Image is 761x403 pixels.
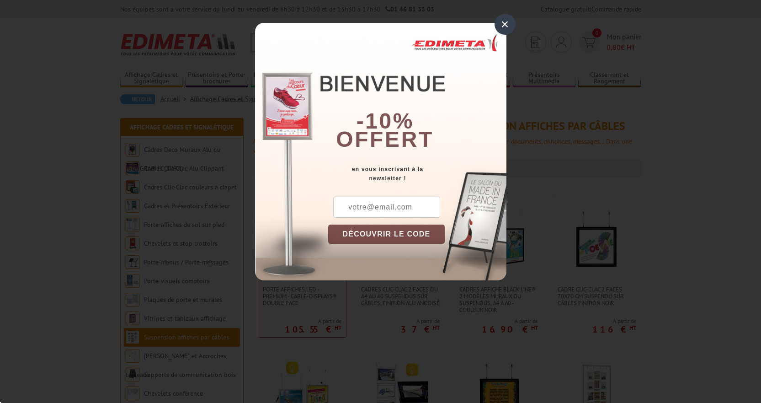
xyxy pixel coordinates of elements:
[336,127,434,151] font: offert
[328,225,445,244] button: DÉCOUVRIR LE CODE
[333,197,440,218] input: votre@email.com
[495,14,516,35] div: ×
[357,109,414,133] b: -10%
[328,165,506,183] div: en vous inscrivant à la newsletter !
